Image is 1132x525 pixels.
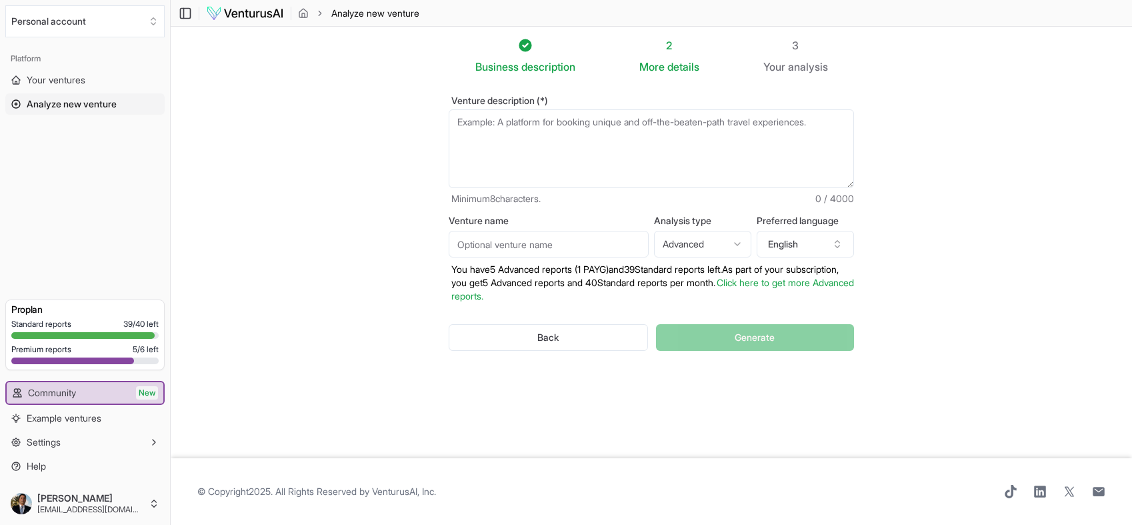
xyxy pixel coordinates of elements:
span: details [667,60,699,73]
p: You have 5 Advanced reports (1 PAYG) and 39 Standard reports left. As part of your subscription, ... [449,263,854,303]
button: English [757,231,854,257]
h3: Pro plan [11,303,159,316]
a: Help [5,456,165,477]
span: Minimum 8 characters. [451,192,541,205]
label: Analysis type [654,216,751,225]
span: description [521,60,575,73]
button: Select an organization [5,5,165,37]
div: Platform [5,48,165,69]
span: Your ventures [27,73,85,87]
label: Preferred language [757,216,854,225]
button: Settings [5,432,165,453]
span: 0 / 4000 [815,192,854,205]
label: Venture description (*) [449,96,854,105]
img: logo [206,5,284,21]
span: Standard reports [11,319,71,330]
span: Business [475,59,519,75]
span: Settings [27,436,61,449]
input: Optional venture name [449,231,649,257]
span: [EMAIL_ADDRESS][DOMAIN_NAME] [37,504,143,515]
div: 3 [763,37,828,53]
nav: breadcrumb [298,7,419,20]
a: Your ventures [5,69,165,91]
span: More [639,59,665,75]
a: Example ventures [5,408,165,429]
button: [PERSON_NAME][EMAIL_ADDRESS][DOMAIN_NAME] [5,488,165,520]
button: Back [449,324,648,351]
a: Analyze new venture [5,93,165,115]
div: 2 [639,37,699,53]
label: Venture name [449,216,649,225]
span: © Copyright 2025 . All Rights Reserved by . [197,485,436,498]
img: ACg8ocKh1L7Yh5VgSDN2YOPfB6bExbAf4_p3LJia384IOMDxnuMg=s96-c [11,493,32,514]
span: Example ventures [27,412,101,425]
span: Premium reports [11,344,71,355]
span: analysis [788,60,828,73]
span: 5 / 6 left [133,344,159,355]
span: 39 / 40 left [123,319,159,330]
span: Help [27,460,46,473]
a: VenturusAI, Inc [372,486,434,497]
span: Analyze new venture [331,7,419,20]
span: Community [28,386,76,400]
span: [PERSON_NAME] [37,492,143,504]
span: Your [763,59,785,75]
span: New [136,386,158,400]
a: CommunityNew [7,382,163,404]
span: Analyze new venture [27,97,117,111]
